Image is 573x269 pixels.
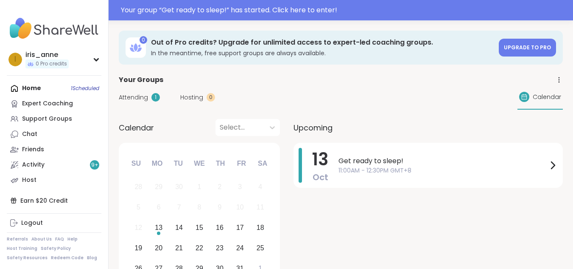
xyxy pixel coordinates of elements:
[175,222,183,233] div: 14
[7,127,101,142] a: Chat
[155,242,162,254] div: 20
[22,161,45,169] div: Activity
[157,201,161,213] div: 6
[211,198,229,217] div: Not available Thursday, October 9th, 2025
[151,49,494,57] h3: In the meantime, free support groups are always available.
[231,239,249,257] div: Choose Friday, October 24th, 2025
[251,198,269,217] div: Not available Saturday, October 11th, 2025
[231,178,249,196] div: Not available Friday, October 3rd, 2025
[499,39,556,57] a: Upgrade to Pro
[216,242,224,254] div: 23
[55,236,64,242] a: FAQ
[129,198,148,217] div: Not available Sunday, October 5th, 2025
[236,242,244,254] div: 24
[196,242,203,254] div: 22
[7,14,101,43] img: ShareWell Nav Logo
[190,219,209,237] div: Choose Wednesday, October 15th, 2025
[251,239,269,257] div: Choose Saturday, October 25th, 2025
[150,239,168,257] div: Choose Monday, October 20th, 2025
[257,222,264,233] div: 18
[257,242,264,254] div: 25
[22,99,73,108] div: Expert Coaching
[51,255,84,261] a: Redeem Code
[177,201,181,213] div: 7
[338,166,548,175] span: 11:00AM - 12:30PM GMT+8
[7,157,101,173] a: Activity9+
[121,5,568,15] div: Your group “ Get ready to sleep! ” has started. Click here to enter!
[175,242,183,254] div: 21
[196,222,203,233] div: 15
[170,219,188,237] div: Choose Tuesday, October 14th, 2025
[231,198,249,217] div: Not available Friday, October 10th, 2025
[36,60,67,68] span: 0 Pro credits
[148,154,166,173] div: Mo
[216,222,224,233] div: 16
[41,246,71,252] a: Safety Policy
[190,198,209,217] div: Not available Wednesday, October 8th, 2025
[129,219,148,237] div: Not available Sunday, October 12th, 2025
[180,93,203,102] span: Hosting
[170,198,188,217] div: Not available Tuesday, October 7th, 2025
[22,145,44,154] div: Friends
[127,154,145,173] div: Su
[67,236,78,242] a: Help
[257,201,264,213] div: 11
[312,147,328,171] span: 13
[134,242,142,254] div: 19
[129,178,148,196] div: Not available Sunday, September 28th, 2025
[211,219,229,237] div: Choose Thursday, October 16th, 2025
[150,198,168,217] div: Not available Monday, October 6th, 2025
[198,181,201,193] div: 1
[211,239,229,257] div: Choose Thursday, October 23rd, 2025
[251,178,269,196] div: Not available Saturday, October 4th, 2025
[7,173,101,188] a: Host
[238,181,242,193] div: 3
[175,181,183,193] div: 30
[140,36,147,44] div: 0
[150,178,168,196] div: Not available Monday, September 29th, 2025
[14,54,16,65] span: i
[218,201,221,213] div: 9
[150,219,168,237] div: Choose Monday, October 13th, 2025
[7,193,101,208] div: Earn $20 Credit
[134,181,142,193] div: 28
[25,50,69,59] div: iris_anne
[7,111,101,127] a: Support Groups
[7,215,101,231] a: Logout
[190,178,209,196] div: Not available Wednesday, October 1st, 2025
[170,239,188,257] div: Choose Tuesday, October 21st, 2025
[22,115,72,123] div: Support Groups
[87,255,97,261] a: Blog
[31,236,52,242] a: About Us
[21,219,43,227] div: Logout
[119,75,163,85] span: Your Groups
[22,176,36,184] div: Host
[155,222,162,233] div: 13
[533,93,561,102] span: Calendar
[7,96,101,111] a: Expert Coaching
[236,201,244,213] div: 10
[129,239,148,257] div: Choose Sunday, October 19th, 2025
[151,93,160,102] div: 1
[251,219,269,237] div: Choose Saturday, October 18th, 2025
[293,122,333,133] span: Upcoming
[170,178,188,196] div: Not available Tuesday, September 30th, 2025
[190,239,209,257] div: Choose Wednesday, October 22nd, 2025
[7,246,37,252] a: Host Training
[232,154,251,173] div: Fr
[134,222,142,233] div: 12
[236,222,244,233] div: 17
[198,201,201,213] div: 8
[207,93,215,102] div: 0
[137,201,140,213] div: 5
[7,236,28,242] a: Referrals
[190,154,209,173] div: We
[231,219,249,237] div: Choose Friday, October 17th, 2025
[258,181,262,193] div: 4
[7,142,101,157] a: Friends
[211,178,229,196] div: Not available Thursday, October 2nd, 2025
[504,44,551,51] span: Upgrade to Pro
[218,181,221,193] div: 2
[155,181,162,193] div: 29
[151,38,494,47] h3: Out of Pro credits? Upgrade for unlimited access to expert-led coaching groups.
